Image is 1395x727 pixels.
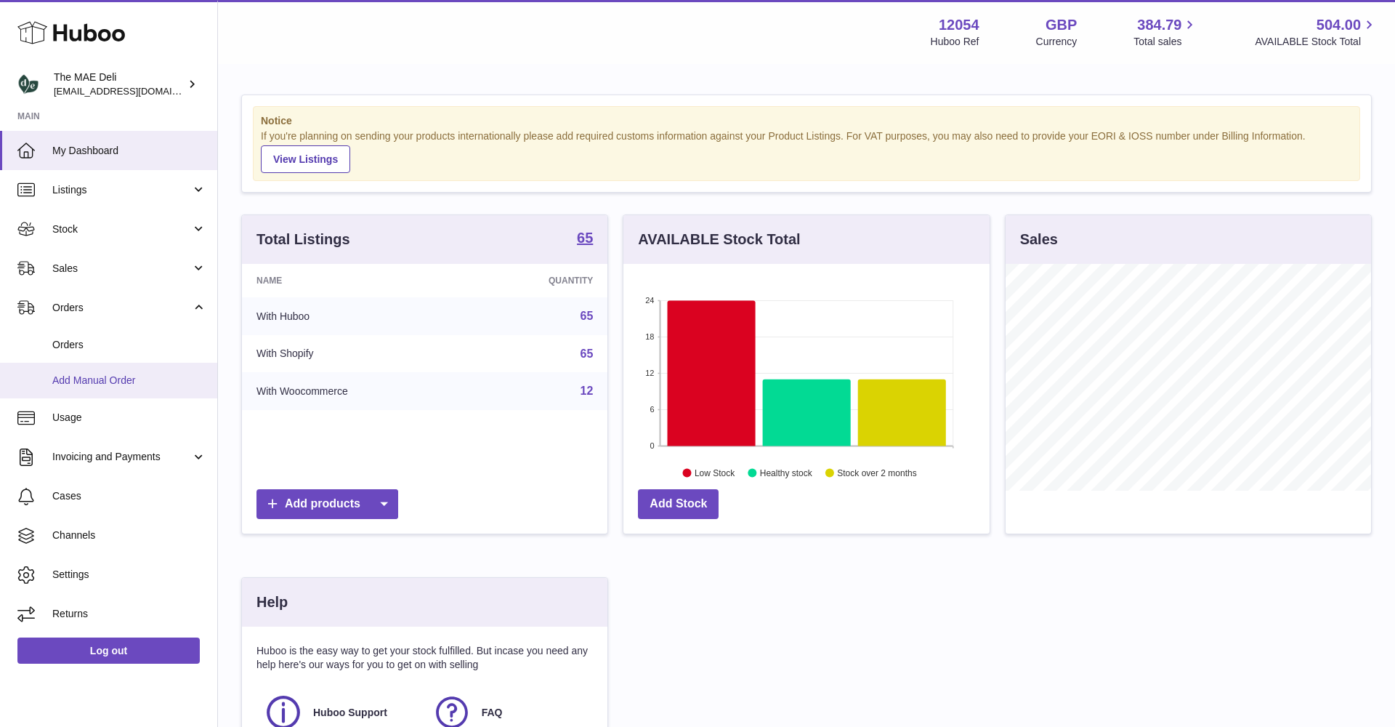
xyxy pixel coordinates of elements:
span: Settings [52,568,206,582]
text: 6 [650,405,655,414]
a: 12 [581,385,594,397]
span: Listings [52,183,191,197]
strong: Notice [261,114,1352,128]
span: FAQ [482,706,503,720]
div: The MAE Deli [54,71,185,98]
img: logistics@deliciouslyella.com [17,73,39,95]
span: Returns [52,607,206,621]
span: Orders [52,338,206,352]
a: Log out [17,638,200,664]
span: Sales [52,262,191,276]
span: Stock [52,222,191,236]
div: If you're planning on sending your products internationally please add required customs informati... [261,129,1352,173]
span: AVAILABLE Stock Total [1255,35,1378,49]
div: Huboo Ref [931,35,979,49]
a: 65 [581,348,594,360]
span: 384.79 [1137,15,1181,35]
th: Name [242,264,469,297]
a: Add products [256,489,398,519]
text: 12 [646,369,655,377]
strong: GBP [1046,15,1077,35]
h3: Sales [1020,230,1058,249]
h3: Help [256,593,288,612]
th: Quantity [469,264,607,297]
a: 504.00 AVAILABLE Stock Total [1255,15,1378,49]
h3: AVAILABLE Stock Total [638,230,800,249]
a: Add Stock [638,489,719,519]
span: My Dashboard [52,144,206,158]
span: Usage [52,411,206,425]
span: Add Manual Order [52,374,206,387]
text: Healthy stock [760,467,813,478]
span: [EMAIL_ADDRESS][DOMAIN_NAME] [54,85,214,97]
span: Cases [52,489,206,503]
span: Total sales [1133,35,1198,49]
text: 0 [650,441,655,450]
span: Channels [52,529,206,542]
a: View Listings [261,145,350,173]
a: 384.79 Total sales [1133,15,1198,49]
a: 65 [581,310,594,322]
div: Currency [1036,35,1077,49]
text: 24 [646,296,655,305]
td: With Shopify [242,335,469,373]
p: Huboo is the easy way to get your stock fulfilled. But incase you need any help here's our ways f... [256,644,593,672]
strong: 12054 [939,15,979,35]
text: Low Stock [695,467,735,478]
td: With Woocommerce [242,372,469,410]
span: 504.00 [1317,15,1361,35]
span: Invoicing and Payments [52,450,191,464]
td: With Huboo [242,297,469,335]
h3: Total Listings [256,230,350,249]
text: 18 [646,332,655,341]
span: Huboo Support [313,706,387,720]
strong: 65 [577,230,593,245]
text: Stock over 2 months [838,467,917,478]
a: 65 [577,230,593,248]
span: Orders [52,301,191,315]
